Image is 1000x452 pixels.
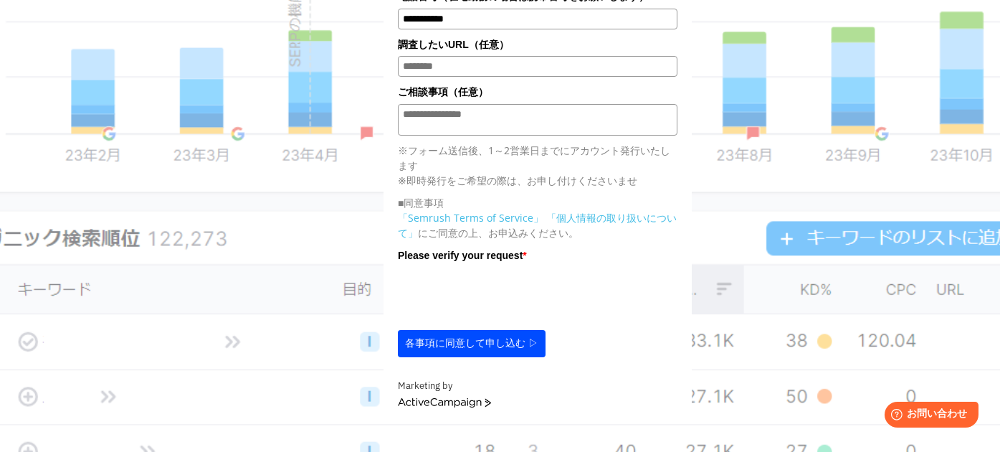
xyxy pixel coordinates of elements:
div: Marketing by [398,379,677,394]
p: ■同意事項 [398,195,677,210]
button: 各事項に同意して申し込む ▷ [398,330,546,357]
label: Please verify your request [398,248,677,263]
p: にご同意の上、お申込みください。 [398,210,677,240]
a: 「Semrush Terms of Service」 [398,211,543,225]
p: ※フォーム送信後、1～2営業日までにアカウント発行いたします ※即時発行をご希望の際は、お申し付けくださいませ [398,143,677,188]
iframe: To enrich screen reader interactions, please activate Accessibility in Grammarly extension settings [398,267,616,323]
label: ご相談事項（任意） [398,84,677,100]
iframe: Help widget launcher [872,396,984,436]
label: 調査したいURL（任意） [398,37,677,52]
a: 「個人情報の取り扱いについて」 [398,211,677,240]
